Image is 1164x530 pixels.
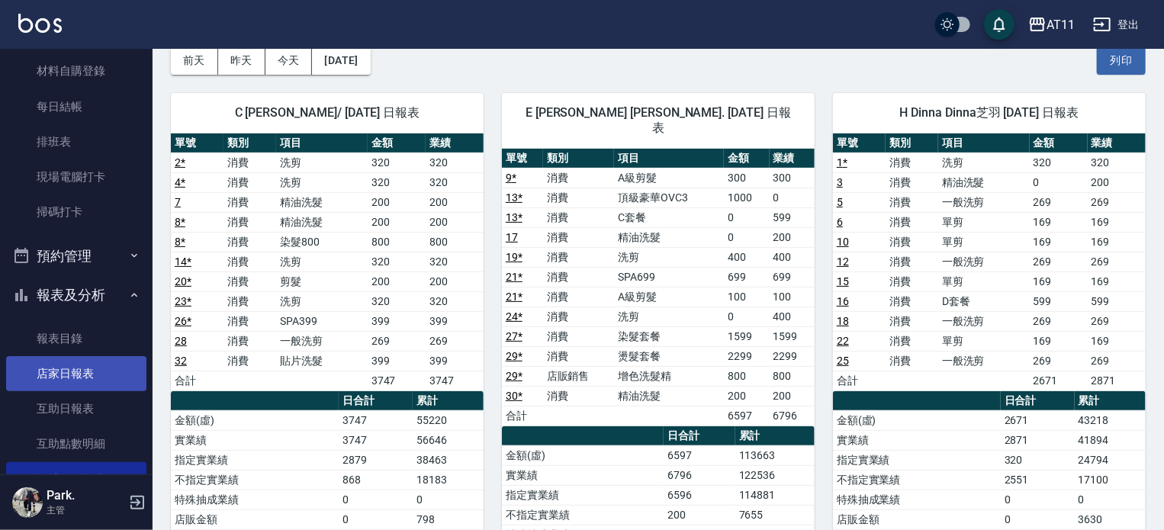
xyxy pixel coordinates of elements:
td: 單剪 [938,331,1030,351]
td: 消費 [223,153,276,172]
td: 金額(虛) [833,410,1001,430]
td: 金額(虛) [502,445,664,465]
td: 200 [770,386,815,406]
td: 2879 [339,450,413,470]
td: 43218 [1075,410,1146,430]
td: 店販銷售 [543,366,614,386]
td: 精油洗髮 [276,192,368,212]
td: A級剪髮 [614,168,724,188]
td: 320 [368,172,426,192]
td: 消費 [886,172,938,192]
td: 599 [1088,291,1146,311]
td: C套餐 [614,207,724,227]
td: 消費 [543,227,614,247]
td: 消費 [886,192,938,212]
td: 169 [1030,331,1088,351]
td: 3747 [426,371,484,390]
td: 增色洗髮精 [614,366,724,386]
td: 2871 [1001,430,1075,450]
td: SPA699 [614,267,724,287]
span: H Dinna Dinna芝羽 [DATE] 日報表 [851,105,1127,120]
td: 399 [426,351,484,371]
td: 399 [368,351,426,371]
td: 消費 [223,331,276,351]
td: 200 [426,192,484,212]
th: 單號 [171,133,223,153]
table: a dense table [502,149,815,426]
th: 項目 [614,149,724,169]
td: 200 [368,271,426,291]
td: 一般洗剪 [938,252,1030,271]
td: 不指定實業績 [171,470,339,490]
button: 前天 [171,47,218,75]
td: 消費 [886,351,938,371]
a: 現場電腦打卡 [6,159,146,194]
td: 2299 [770,346,815,366]
p: 主管 [47,503,124,517]
a: 材料自購登錄 [6,53,146,88]
td: 消費 [543,326,614,346]
td: 精油洗髮 [614,227,724,247]
td: 169 [1030,271,1088,291]
td: 1000 [724,188,769,207]
td: 單剪 [938,271,1030,291]
td: 269 [1088,192,1146,212]
td: 800 [770,366,815,386]
td: 0 [1075,490,1146,509]
td: 320 [368,252,426,271]
td: 消費 [543,247,614,267]
td: 消費 [886,252,938,271]
td: 0 [724,227,769,247]
td: 貼片洗髮 [276,351,368,371]
td: 6596 [664,485,735,505]
td: 消費 [223,172,276,192]
a: 16 [837,295,849,307]
button: 預約管理 [6,236,146,276]
td: 800 [724,366,769,386]
td: 7655 [735,505,815,525]
td: 染髮800 [276,232,368,252]
span: C [PERSON_NAME]/ [DATE] 日報表 [189,105,465,120]
td: 消費 [543,287,614,307]
th: 業績 [426,133,484,153]
td: 399 [426,311,484,331]
button: [DATE] [312,47,370,75]
td: 合計 [502,406,543,426]
a: 32 [175,355,187,367]
td: 169 [1088,331,1146,351]
img: Logo [18,14,62,33]
td: 868 [339,470,413,490]
a: 7 [175,196,181,208]
td: 0 [413,490,484,509]
td: 指定實業績 [171,450,339,470]
td: 800 [426,232,484,252]
a: 排班表 [6,124,146,159]
th: 金額 [1030,133,1088,153]
td: 實業績 [171,430,339,450]
span: E [PERSON_NAME] [PERSON_NAME]. [DATE] 日報表 [520,105,796,136]
td: 3630 [1075,509,1146,529]
td: 798 [413,509,484,529]
a: 5 [837,196,843,208]
a: 掃碼打卡 [6,194,146,230]
td: 400 [770,307,815,326]
td: 200 [368,192,426,212]
td: 店販金額 [171,509,339,529]
td: 指定實業績 [833,450,1001,470]
td: 320 [426,291,484,311]
td: 消費 [223,232,276,252]
td: 消費 [223,311,276,331]
td: 320 [1088,153,1146,172]
td: 269 [1088,311,1146,331]
table: a dense table [171,133,484,391]
td: 0 [1001,509,1075,529]
td: 169 [1030,232,1088,252]
td: 消費 [886,311,938,331]
td: 200 [770,227,815,247]
button: AT11 [1022,9,1081,40]
td: 24794 [1075,450,1146,470]
td: 599 [1030,291,1088,311]
a: 店家日報表 [6,356,146,391]
td: 消費 [543,168,614,188]
td: 一般洗剪 [938,311,1030,331]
